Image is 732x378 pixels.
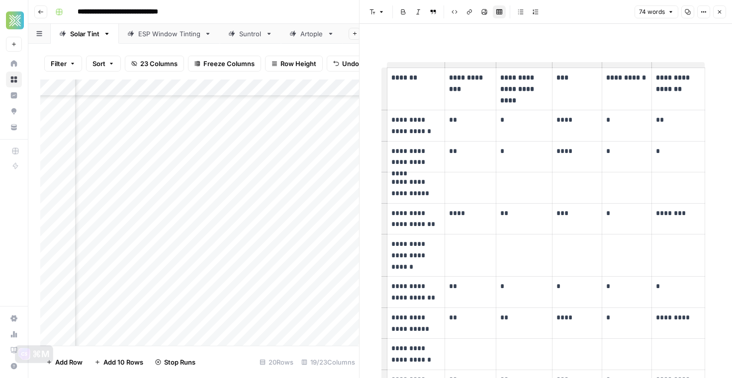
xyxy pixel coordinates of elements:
[203,59,255,69] span: Freeze Columns
[125,56,184,72] button: 23 Columns
[6,119,22,135] a: Your Data
[6,72,22,87] a: Browse
[103,357,143,367] span: Add 10 Rows
[6,87,22,103] a: Insights
[164,357,195,367] span: Stop Runs
[6,342,22,358] a: Learning Hub
[639,7,665,16] span: 74 words
[140,59,178,69] span: 23 Columns
[70,29,99,39] div: Solar Tint
[44,56,82,72] button: Filter
[40,354,89,370] button: Add Row
[6,11,24,29] img: Xponent21 Logo
[297,354,359,370] div: 19/23 Columns
[6,8,22,33] button: Workspace: Xponent21
[239,29,262,39] div: Suntrol
[51,59,67,69] span: Filter
[32,349,50,359] div: ⌘M
[149,354,201,370] button: Stop Runs
[6,103,22,119] a: Opportunities
[327,56,366,72] button: Undo
[281,24,343,44] a: Artople
[300,29,323,39] div: Artople
[188,56,261,72] button: Freeze Columns
[6,358,22,374] button: Help + Support
[342,59,359,69] span: Undo
[6,326,22,342] a: Usage
[265,56,323,72] button: Row Height
[92,59,105,69] span: Sort
[6,56,22,72] a: Home
[86,56,121,72] button: Sort
[6,310,22,326] a: Settings
[280,59,316,69] span: Row Height
[55,357,83,367] span: Add Row
[256,354,297,370] div: 20 Rows
[138,29,200,39] div: ESP Window Tinting
[89,354,149,370] button: Add 10 Rows
[635,5,678,18] button: 74 words
[220,24,281,44] a: Suntrol
[51,24,119,44] a: Solar Tint
[119,24,220,44] a: ESP Window Tinting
